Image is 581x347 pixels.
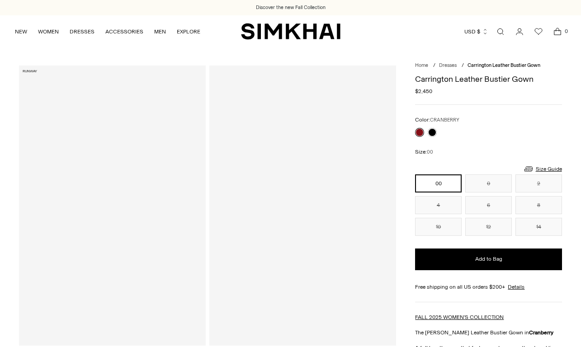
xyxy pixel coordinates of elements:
a: SIMKHAI [241,23,340,40]
button: 10 [415,218,462,236]
button: 0 [465,174,512,192]
a: FALL 2025 WOMEN'S COLLECTION [415,314,504,320]
a: ACCESSORIES [105,22,143,42]
a: NEW [15,22,27,42]
a: Go to the account page [510,23,529,41]
a: Home [415,62,428,68]
strong: Cranberry [529,329,553,336]
a: Open cart modal [548,23,567,41]
span: CRANBERRY [430,117,459,123]
span: Add to Bag [475,255,502,263]
a: EXPLORE [177,22,200,42]
p: The [PERSON_NAME] Leather Bustier Gown in [415,328,562,337]
button: 12 [465,218,512,236]
span: Carrington Leather Bustier Gown [468,62,540,68]
a: MEN [154,22,166,42]
a: WOMEN [38,22,59,42]
button: USD $ [464,22,488,42]
label: Size: [415,148,433,156]
button: Add to Bag [415,249,562,270]
div: / [433,62,435,70]
button: 14 [515,218,562,236]
a: DRESSES [70,22,94,42]
button: 00 [415,174,462,192]
button: 8 [515,196,562,214]
span: 00 [427,149,433,155]
a: Details [508,283,524,291]
a: Carrington Leather Bustier Gown [19,66,206,345]
nav: breadcrumbs [415,62,562,70]
a: Size Guide [523,163,562,174]
button: 4 [415,196,462,214]
a: Open search modal [491,23,510,41]
button: 6 [465,196,512,214]
a: Discover the new Fall Collection [256,4,326,11]
label: Color: [415,116,459,124]
a: Carrington Leather Bustier Gown [209,66,396,345]
button: 2 [515,174,562,192]
h1: Carrington Leather Bustier Gown [415,75,562,83]
div: Free shipping on all US orders $200+ [415,283,562,291]
a: Wishlist [529,23,548,41]
div: / [462,62,464,70]
a: Dresses [439,62,457,68]
span: $2,450 [415,87,432,95]
span: 0 [562,27,570,35]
